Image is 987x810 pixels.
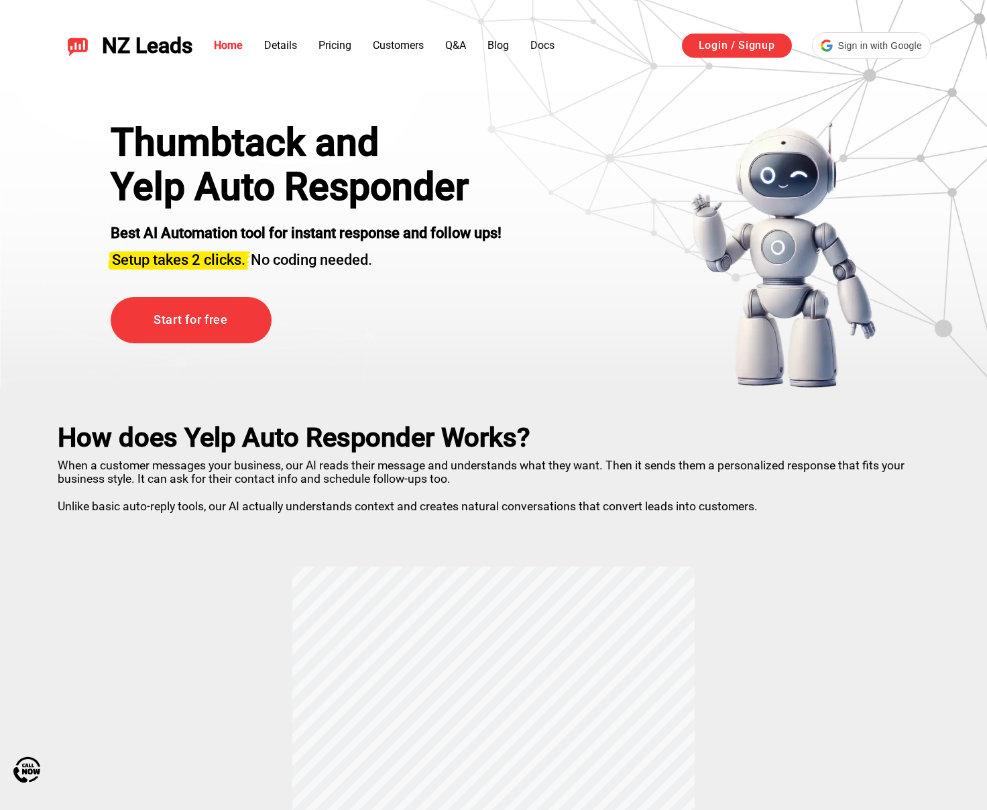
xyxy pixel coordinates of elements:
a: Docs [530,39,555,52]
img: NZ Leads logo [67,35,89,56]
strong: Best AI Automation tool for instant response and follow ups! [111,225,502,241]
h3: No coding needed. [111,243,502,270]
a: Home [214,39,243,52]
a: Blog [487,39,509,52]
span: NZ Leads [102,34,192,58]
img: yelp bot [690,121,877,389]
h1: Yelp Auto Responder [111,165,502,209]
a: Customers [373,39,424,52]
div: Sign in with Google [812,32,931,59]
img: Call Now [13,756,40,783]
a: Details [264,39,297,52]
a: Start for free [111,297,272,343]
a: Pricing [318,39,351,52]
span: Setup takes 2 clicks. [112,251,245,268]
span: Sign in with Google [838,39,922,53]
h2: How does Yelp Auto Responder Works? [58,422,929,453]
div: Thumbtack and [111,121,502,165]
a: Q&A [445,39,466,52]
a: Login / Signup [682,34,792,58]
p: When a customer messages your business, our AI reads their message and understands what they want... [58,453,929,513]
